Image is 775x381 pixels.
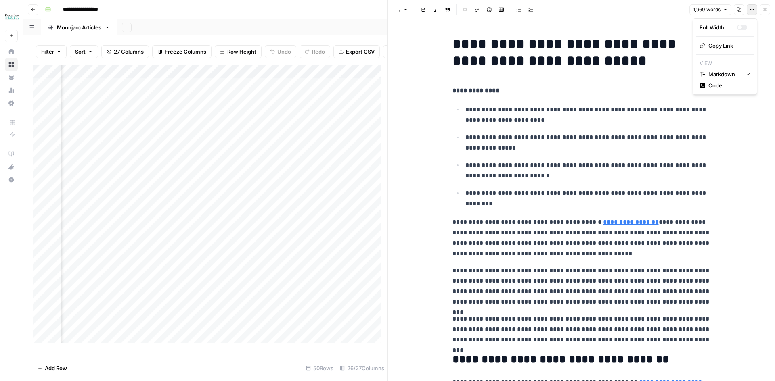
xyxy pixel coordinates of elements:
span: 27 Columns [114,48,144,56]
button: Redo [300,45,330,58]
span: Filter [41,48,54,56]
a: Home [5,45,18,58]
div: Mounjaro Articles [57,23,101,31]
span: Add Row [45,364,67,372]
span: Code [708,81,747,90]
div: What's new? [5,161,17,173]
span: Markdown [708,70,740,78]
button: Sort [70,45,98,58]
img: BCI Logo [5,9,19,24]
div: 26/27 Columns [337,362,387,375]
p: View [696,58,754,69]
button: Workspace: BCI [5,6,18,27]
a: Browse [5,58,18,71]
button: Row Height [215,45,262,58]
a: Your Data [5,71,18,84]
span: Row Height [227,48,256,56]
span: Export CSV [346,48,375,56]
button: 27 Columns [101,45,149,58]
div: Full Width [700,23,737,31]
span: Sort [75,48,86,56]
span: 1,960 words [693,6,721,13]
span: Freeze Columns [165,48,206,56]
button: Help + Support [5,173,18,186]
a: AirOps Academy [5,148,18,160]
button: Freeze Columns [152,45,212,58]
button: What's new? [5,160,18,173]
a: Usage [5,84,18,97]
span: Redo [312,48,325,56]
span: Copy Link [708,42,747,50]
button: Add Row [33,362,72,375]
button: Export CSV [333,45,380,58]
button: 1,960 words [689,4,731,15]
button: Filter [36,45,67,58]
div: 50 Rows [303,362,337,375]
a: Settings [5,97,18,110]
a: Mounjaro Articles [41,19,117,35]
button: Undo [265,45,296,58]
span: Undo [277,48,291,56]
